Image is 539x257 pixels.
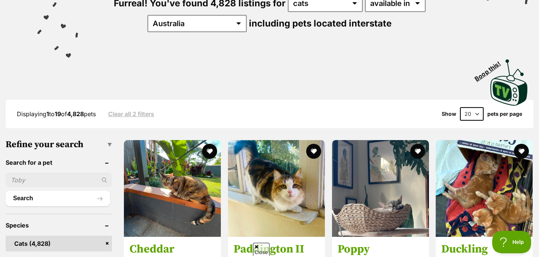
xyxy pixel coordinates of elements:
span: Displaying to of pets [17,110,96,118]
img: Duckling - Domestic Short Hair (DSH) Cat [436,140,533,237]
strong: 1 [46,110,49,118]
button: favourite [202,144,217,159]
h3: Poppy [338,242,423,256]
button: Search [6,191,110,206]
a: Clear all 2 filters [108,111,154,117]
span: Close [253,243,269,256]
img: Poppy - Domestic Short Hair (DSH) Cat [332,140,429,237]
a: Boop this! [490,53,528,107]
span: Boop this! [473,55,508,82]
h3: Paddington II [234,242,319,256]
strong: 4,828 [67,110,84,118]
a: Cats (4,828) [6,236,112,251]
h3: Refine your search [6,139,112,150]
h3: Duckling [441,242,527,256]
button: favourite [410,144,425,159]
span: including pets located interstate [249,18,392,29]
button: favourite [306,144,321,159]
input: Toby [6,173,112,187]
img: Paddington II - Domestic Short Hair (DSH) Cat [228,140,325,237]
h3: Cheddar [130,242,215,256]
strong: 19 [55,110,61,118]
header: Search for a pet [6,159,112,166]
button: favourite [514,144,529,159]
label: pets per page [487,111,522,117]
span: Show [442,111,456,117]
img: Cheddar - Domestic Short Hair (DSH) Cat [124,140,221,237]
img: PetRescue TV logo [490,59,528,106]
iframe: Help Scout Beacon - Open [492,231,532,253]
header: Species [6,222,112,229]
